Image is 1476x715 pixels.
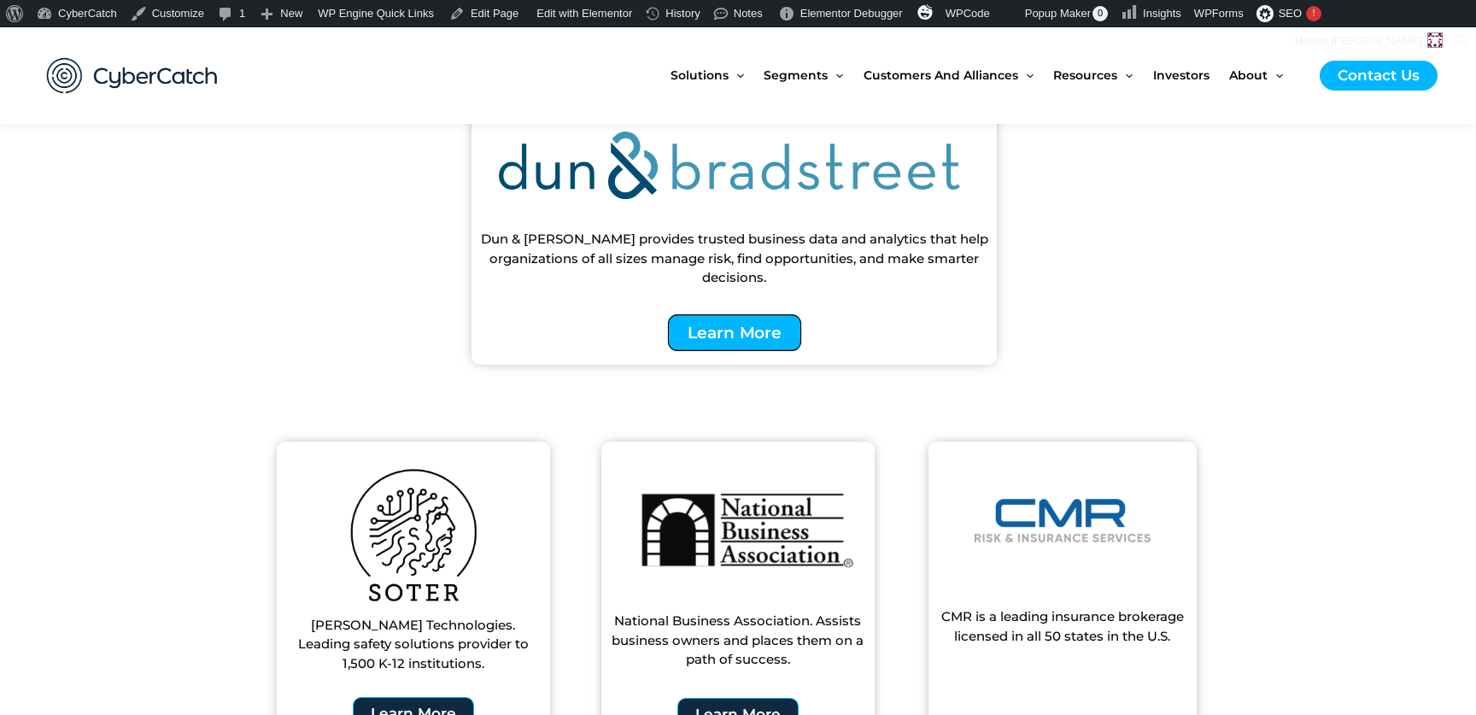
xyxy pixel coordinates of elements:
[671,39,729,111] span: Solutions
[1092,6,1108,21] span: 0
[1320,61,1438,91] a: Contact Us
[1229,39,1268,111] span: About
[864,39,1018,111] span: Customers and Alliances
[480,230,988,288] h2: Dun & [PERSON_NAME] provides trusted business data and analytics that help organizations of all s...
[1279,7,1302,20] span: SEO
[729,39,744,111] span: Menu Toggle
[828,39,843,111] span: Menu Toggle
[1268,39,1283,111] span: Menu Toggle
[1153,39,1229,111] a: Investors
[671,39,1303,111] nav: Site Navigation: New Main Menu
[1289,27,1450,55] a: Howdy,
[917,4,933,20] img: svg+xml;base64,PHN2ZyB4bWxucz0iaHR0cDovL3d3dy53My5vcmcvMjAwMC9zdmciIHZpZXdCb3g9IjAgMCAzMiAzMiI+PG...
[1306,6,1321,21] div: !
[1053,39,1117,111] span: Resources
[536,7,632,20] span: Edit with Elementor
[610,612,866,670] h2: National Business Association. Assists business owners and places them on a path of success.
[667,314,800,351] a: Learn More
[1117,39,1133,111] span: Menu Toggle
[1331,34,1422,47] span: [PERSON_NAME]
[764,39,828,111] span: Segments
[285,616,542,674] h2: [PERSON_NAME] Technologies. Leading safety solutions provider to 1,500 K-12 institutions.
[688,325,782,341] span: Learn More
[1153,39,1209,111] span: Investors
[30,40,235,111] img: CyberCatch
[937,607,1188,646] h2: CMR is a leading insurance brokerage licensed in all 50 states in the U.S.
[1018,39,1034,111] span: Menu Toggle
